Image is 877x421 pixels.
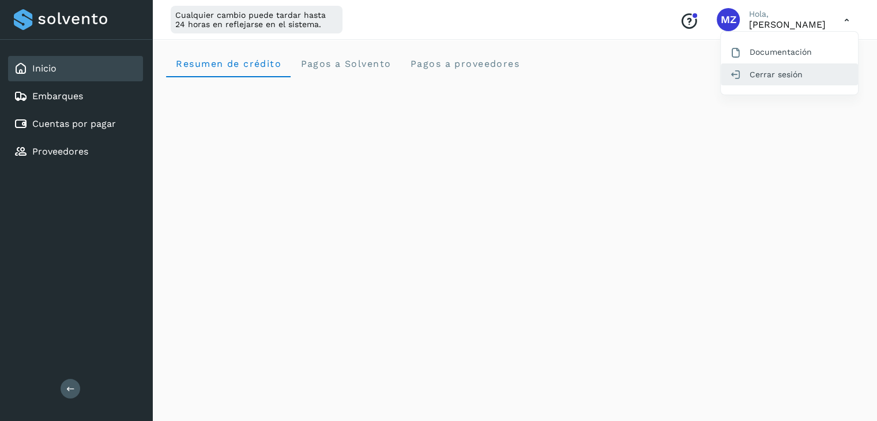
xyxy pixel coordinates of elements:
[721,41,858,63] div: Documentación
[8,111,143,137] div: Cuentas por pagar
[8,56,143,81] div: Inicio
[32,91,83,102] a: Embarques
[721,63,858,85] div: Cerrar sesión
[32,118,116,129] a: Cuentas por pagar
[32,63,57,74] a: Inicio
[32,146,88,157] a: Proveedores
[8,139,143,164] div: Proveedores
[8,84,143,109] div: Embarques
